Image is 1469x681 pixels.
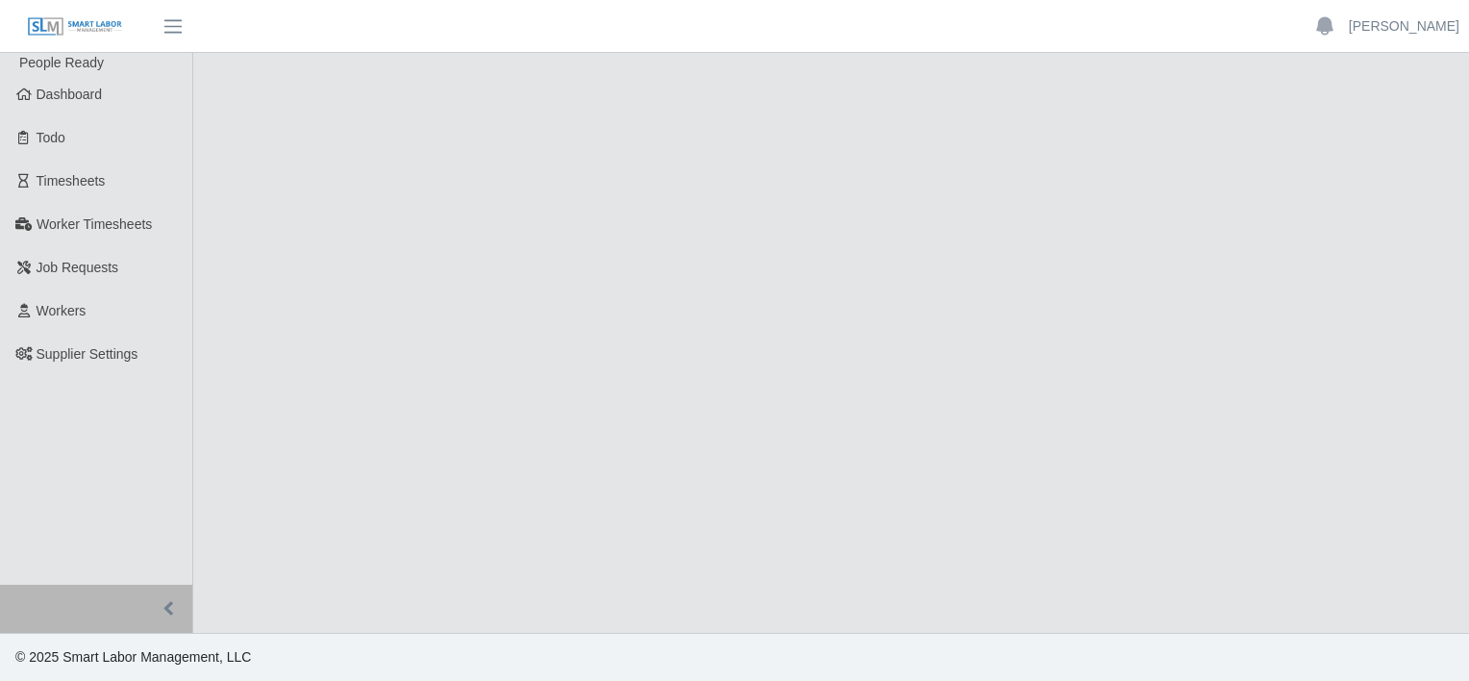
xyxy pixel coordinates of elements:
span: Timesheets [37,173,106,189]
span: Todo [37,130,65,145]
a: [PERSON_NAME] [1349,16,1459,37]
span: Workers [37,303,87,318]
span: © 2025 Smart Labor Management, LLC [15,649,251,665]
span: Job Requests [37,260,119,275]
img: SLM Logo [27,16,123,38]
span: Dashboard [37,87,103,102]
span: Worker Timesheets [37,216,152,232]
span: Supplier Settings [37,346,138,362]
span: People Ready [19,55,104,70]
